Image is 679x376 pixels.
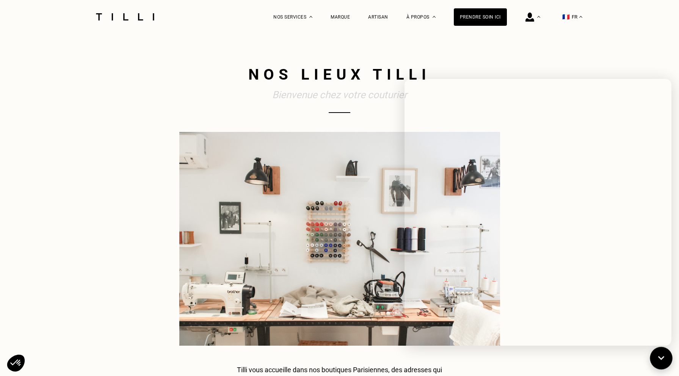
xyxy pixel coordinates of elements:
[433,16,436,18] img: Menu déroulant à propos
[562,13,570,20] span: 🇫🇷
[368,14,388,20] a: Artisan
[179,89,500,101] h2: Bienvenue chez votre couturier
[179,132,500,346] img: retoucherie Paris 9
[405,79,671,346] iframe: AGO chatbot
[579,16,582,18] img: menu déroulant
[537,16,540,18] img: Menu déroulant
[309,16,312,18] img: Menu déroulant
[93,13,157,20] img: Logo du service de couturière Tilli
[525,13,534,22] img: icône connexion
[331,14,350,20] a: Marque
[179,64,500,85] h1: Nos lieux Tilli
[454,8,507,26] a: Prendre soin ici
